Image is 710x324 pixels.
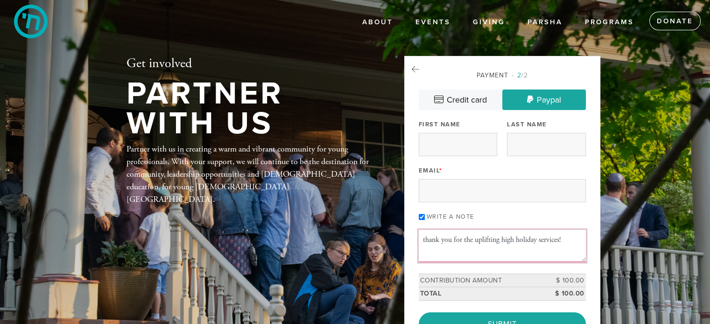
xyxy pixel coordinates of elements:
a: Programs [578,14,641,31]
td: $ 100.00 [544,274,586,287]
label: First Name [419,120,461,129]
td: $ 100.00 [544,287,586,301]
label: Write a note [427,213,474,221]
img: chai%20%281%29.png [14,5,48,38]
h2: Get involved [127,56,374,72]
a: Paypal [502,90,586,110]
a: Credit card [419,90,502,110]
a: About [355,14,400,31]
span: /2 [512,71,528,79]
a: Events [408,14,457,31]
label: Last Name [507,120,547,129]
div: Partner with us in creating a warm and vibrant community for young professionals. With your suppo... [127,143,374,206]
td: Total [419,287,544,301]
span: This field is required. [439,167,443,174]
h1: Partner With Us [127,79,374,139]
a: Parsha [520,14,569,31]
a: Donate [649,12,701,30]
a: Giving [466,14,512,31]
div: Payment [419,70,586,80]
td: Contribution Amount [419,274,544,287]
span: 2 [517,71,521,79]
label: Email [419,166,443,175]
